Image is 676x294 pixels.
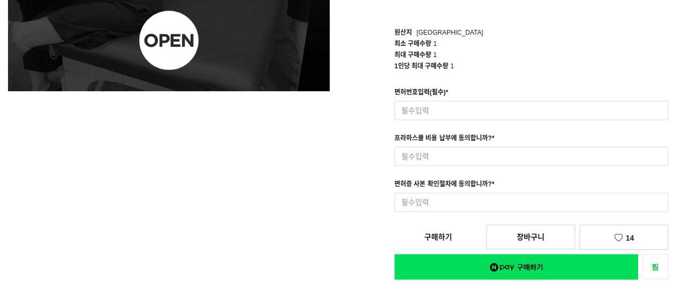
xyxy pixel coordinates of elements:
span: 원산지 [394,29,412,36]
span: 최대 구매수량 [394,51,431,59]
input: 필수입력 [394,101,668,120]
div: 프라하스쿨 비용 납부에 동의합니까? [394,133,494,147]
a: 새창 [394,254,638,280]
a: 구매하기 [394,225,482,249]
a: 새창 [642,254,668,280]
div: 면허번호입력(필수) [394,87,448,101]
span: 14 [626,233,634,242]
span: 1 [433,40,437,47]
span: 1 [433,51,437,59]
a: 장바구니 [486,225,575,249]
span: 최소 구매수량 [394,40,431,47]
div: 면허증 사본 확인절차에 동의합니까? [394,179,494,193]
input: 필수입력 [394,193,668,212]
span: [GEOGRAPHIC_DATA] [416,29,483,36]
input: 필수입력 [394,147,668,166]
span: 1 [450,62,454,70]
a: 14 [579,225,668,250]
span: 1인당 최대 구매수량 [394,62,448,70]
